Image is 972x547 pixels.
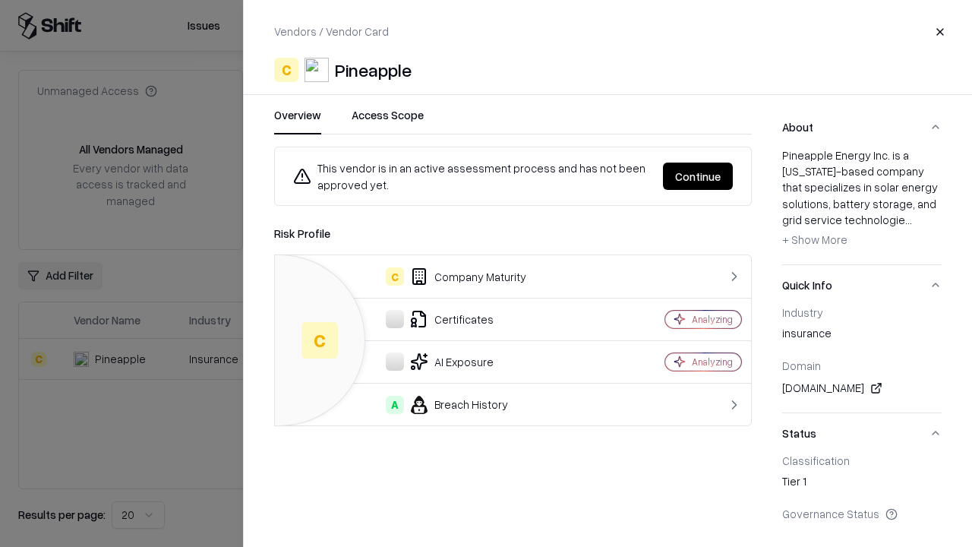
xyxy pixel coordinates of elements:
div: Quick Info [782,305,942,413]
div: A [386,396,404,414]
div: Company Maturity [287,267,612,286]
button: Access Scope [352,107,424,134]
div: C [274,58,298,82]
div: Tier 1 [782,473,942,495]
button: Quick Info [782,265,942,305]
span: ... [905,213,912,226]
div: Industry [782,305,942,319]
div: Pineapple Energy Inc. is a [US_STATE]-based company that specializes in solar energy solutions, b... [782,147,942,252]
button: Status [782,413,942,454]
div: Classification [782,454,942,467]
div: About [782,147,942,264]
img: Pineapple [305,58,329,82]
div: [DOMAIN_NAME] [782,379,942,397]
div: Risk Profile [274,224,752,242]
div: Certificates [287,310,612,328]
div: Domain [782,359,942,372]
div: Pineapple [335,58,412,82]
div: insurance [782,325,942,346]
div: Governance Status [782,507,942,520]
div: C [386,267,404,286]
div: AI Exposure [287,353,612,371]
button: + Show More [782,228,847,252]
div: C [301,322,338,359]
button: Continue [663,163,733,190]
button: Overview [274,107,321,134]
div: Analyzing [692,356,733,368]
p: Vendors / Vendor Card [274,24,389,40]
div: Breach History [287,396,612,414]
div: This vendor is in an active assessment process and has not been approved yet. [293,160,651,193]
span: + Show More [782,232,847,246]
div: Analyzing [692,313,733,326]
button: About [782,107,942,147]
